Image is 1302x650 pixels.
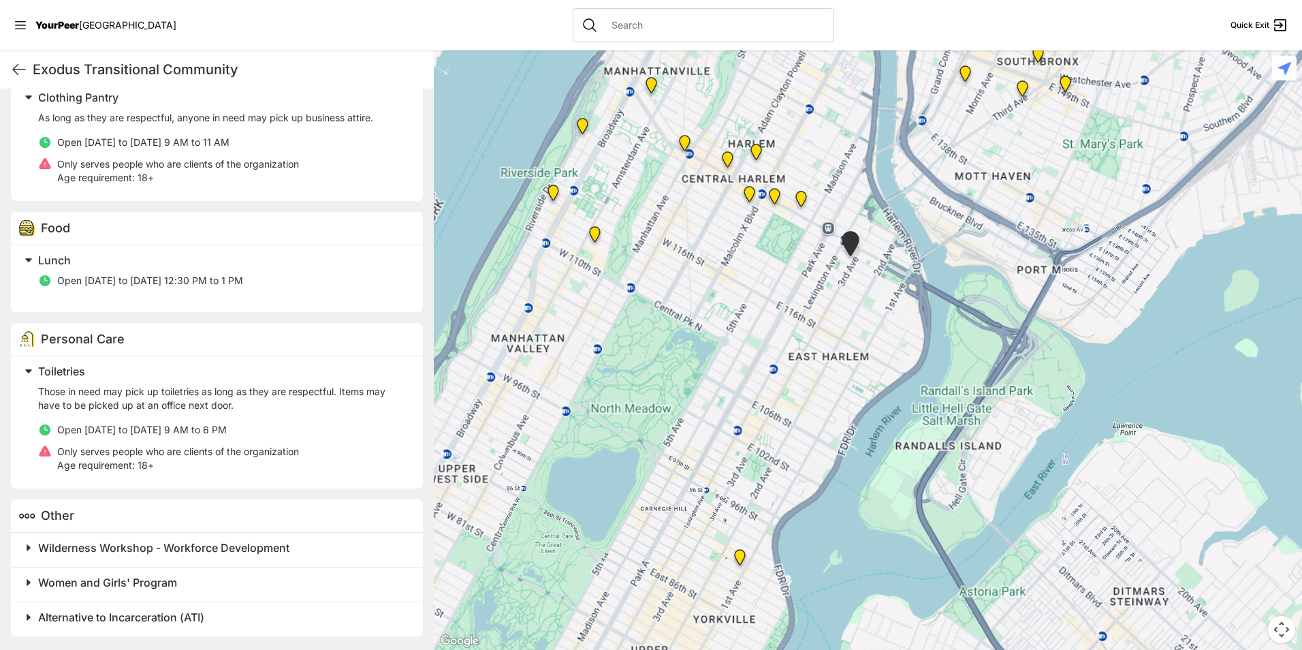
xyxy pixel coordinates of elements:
span: Toiletries [38,365,85,378]
div: Avenue Church [726,544,754,576]
div: Main Location [833,226,868,267]
div: The Cathedral Church of St. John the Divine [581,221,609,253]
span: Age requirement: [57,459,135,471]
span: Food [41,221,70,235]
span: Only serves people who are clients of the organization [57,158,299,170]
span: Personal Care [41,332,125,346]
span: Open [DATE] to [DATE] 9 AM to 6 PM [57,424,227,435]
button: Map camera controls [1268,616,1295,643]
span: Alternative to Incarceration (ATI) [38,610,204,624]
span: Only serves people who are clients of the organization [57,446,299,457]
span: Wilderness Workshop - Workforce Development [38,541,289,555]
a: YourPeer[GEOGRAPHIC_DATA] [35,21,176,29]
a: Quick Exit [1230,17,1288,33]
span: Quick Exit [1230,20,1269,31]
input: Search [603,18,825,32]
p: Those in need may pick up toiletries as long as they are respectful. Items may have to be picked ... [38,385,407,412]
span: Other [41,508,74,523]
div: Harm Reduction Center [951,60,979,93]
p: As long as they are respectful, anyone in need may pick up business attire. [38,111,407,125]
div: Manhattan [761,183,789,215]
div: The Bronx Pride Center [1051,70,1079,103]
span: Lunch [38,253,71,267]
span: Open [DATE] to [DATE] 12:30 PM to 1 PM [57,275,243,286]
p: 18+ [57,171,299,185]
span: Open [DATE] to [DATE] 9 AM to 11 AM [57,136,229,148]
div: Ford Hall [539,179,567,212]
p: 18+ [57,459,299,472]
a: Open this area in Google Maps (opens a new window) [437,632,482,650]
div: Uptown/Harlem DYCD Youth Drop-in Center [714,146,742,179]
div: Manhattan [569,112,597,145]
div: Manhattan [742,138,770,171]
span: Women and Girls' Program [38,576,177,589]
div: East Harlem [787,185,815,218]
span: Age requirement: [57,172,135,183]
h1: Exodus Transitional Community [33,60,423,79]
div: The PILLARS – Holistic Recovery Support [671,129,699,162]
div: The Bronx [1024,41,1052,74]
img: Google [437,632,482,650]
span: YourPeer [35,19,79,31]
span: [GEOGRAPHIC_DATA] [79,19,176,31]
span: Clothing Pantry [38,91,118,104]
